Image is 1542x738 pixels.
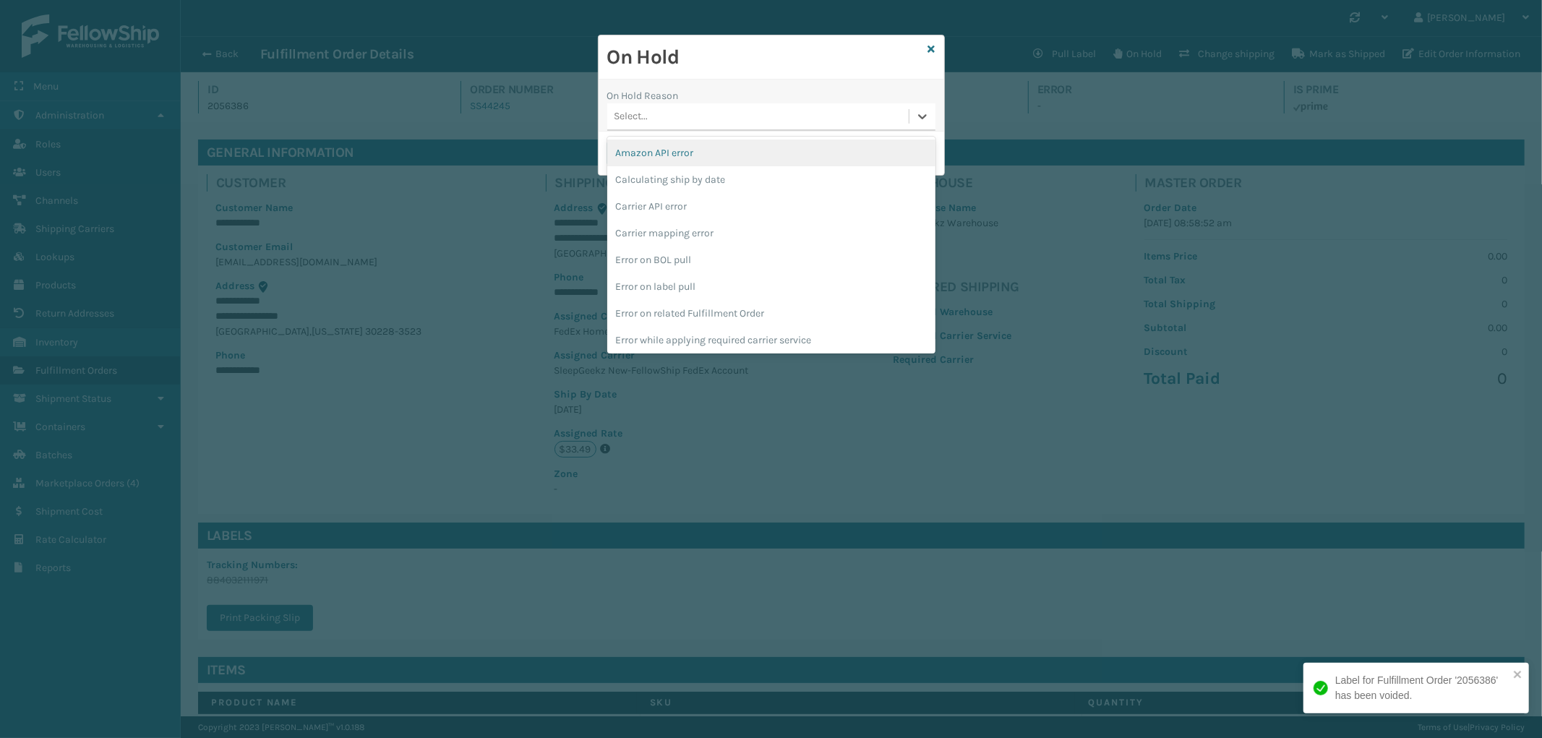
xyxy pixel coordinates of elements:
[607,246,935,273] div: Error on BOL pull
[607,273,935,300] div: Error on label pull
[614,109,648,124] div: Select...
[607,193,935,220] div: Carrier API error
[607,300,935,327] div: Error on related Fulfillment Order
[607,88,679,103] label: On Hold Reason
[607,140,935,166] div: Amazon API error
[607,220,935,246] div: Carrier mapping error
[607,44,922,70] h2: On Hold
[607,166,935,193] div: Calculating ship by date
[607,327,935,353] div: Error while applying required carrier service
[1513,669,1523,682] button: close
[1335,673,1509,703] div: Label for Fulfillment Order '2056386' has been voided.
